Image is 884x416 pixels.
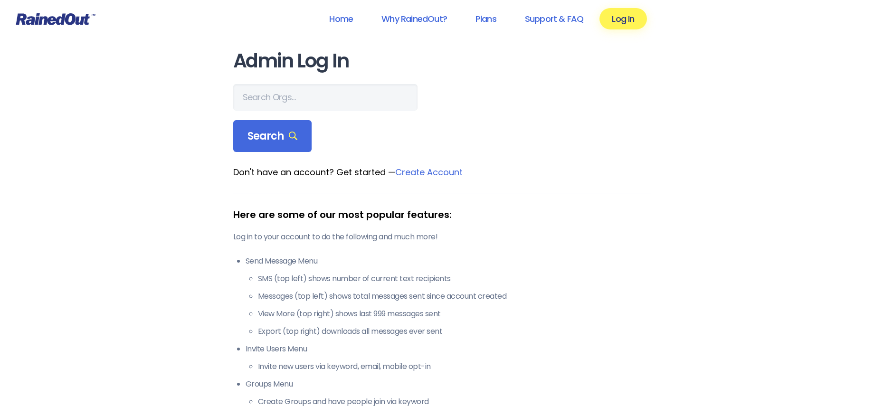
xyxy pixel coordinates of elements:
[258,273,651,284] li: SMS (top left) shows number of current text recipients
[246,378,651,407] li: Groups Menu
[247,130,298,143] span: Search
[233,84,418,111] input: Search Orgs…
[258,326,651,337] li: Export (top right) downloads all messages ever sent
[513,8,596,29] a: Support & FAQ
[258,308,651,320] li: View More (top right) shows last 999 messages sent
[317,8,365,29] a: Home
[369,8,459,29] a: Why RainedOut?
[233,120,312,152] div: Search
[463,8,509,29] a: Plans
[258,291,651,302] li: Messages (top left) shows total messages sent since account created
[395,166,463,178] a: Create Account
[233,50,651,72] h1: Admin Log In
[233,208,651,222] div: Here are some of our most popular features:
[246,255,651,337] li: Send Message Menu
[599,8,646,29] a: Log In
[258,361,651,372] li: Invite new users via keyword, email, mobile opt-in
[246,343,651,372] li: Invite Users Menu
[233,231,651,243] p: Log in to your account to do the following and much more!
[258,396,651,407] li: Create Groups and have people join via keyword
